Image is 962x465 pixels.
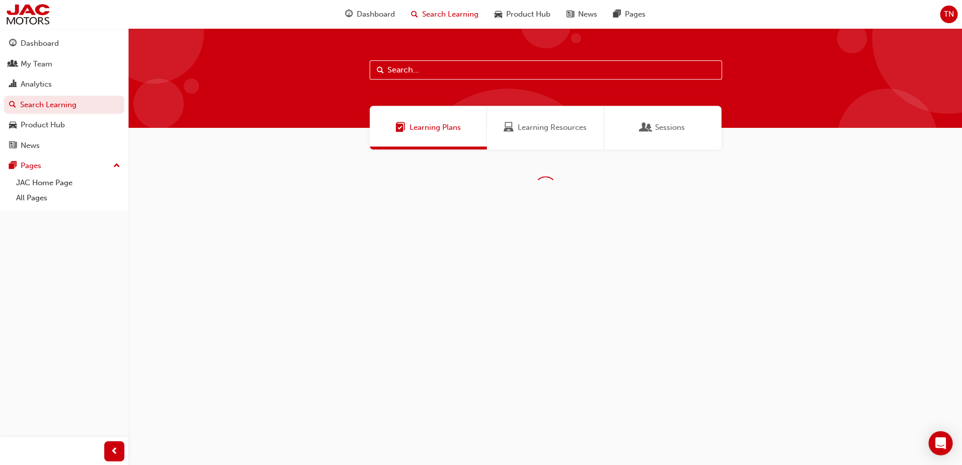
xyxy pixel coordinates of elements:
span: Sessions [655,122,684,133]
span: up-icon [113,160,120,173]
img: jac-portal [5,3,51,26]
span: pages-icon [613,8,620,21]
span: pages-icon [9,162,17,171]
span: News [578,9,597,20]
div: My Team [21,58,52,70]
a: car-iconProduct Hub [486,4,558,25]
a: pages-iconPages [605,4,653,25]
a: Learning PlansLearning Plans [369,106,487,149]
span: search-icon [9,101,16,110]
span: people-icon [9,60,17,69]
span: guage-icon [9,39,17,48]
span: chart-icon [9,80,17,89]
a: Learning ResourcesLearning Resources [487,106,604,149]
span: Search [377,64,384,76]
span: news-icon [9,141,17,150]
a: Search Learning [4,96,124,114]
span: guage-icon [345,8,352,21]
a: My Team [4,55,124,73]
a: JAC Home Page [12,175,124,191]
a: Analytics [4,75,124,94]
input: Search... [369,60,721,80]
a: news-iconNews [558,4,605,25]
a: All Pages [12,190,124,206]
span: Dashboard [356,9,394,20]
span: Learning Resources [504,122,514,133]
div: Analytics [21,79,52,90]
span: car-icon [9,121,17,130]
div: Open Intercom Messenger [928,431,952,455]
span: prev-icon [111,445,118,457]
span: Pages [624,9,645,20]
button: Pages [4,157,124,175]
div: Product Hub [21,119,65,131]
button: TN [939,6,957,23]
span: Learning Plans [409,122,460,133]
a: search-iconSearch Learning [403,4,486,25]
button: DashboardMy TeamAnalyticsSearch LearningProduct HubNews [4,32,124,157]
span: Sessions [640,122,651,133]
div: Pages [21,160,41,172]
span: search-icon [411,8,418,21]
span: Learning Plans [395,122,405,133]
a: SessionsSessions [604,106,721,149]
span: news-icon [566,8,574,21]
span: car-icon [494,8,502,21]
div: News [21,140,40,151]
a: Dashboard [4,34,124,53]
span: Learning Resources [518,122,587,133]
span: Product Hub [506,9,550,20]
span: Search Learning [422,9,478,20]
a: Product Hub [4,116,124,134]
a: News [4,136,124,155]
a: guage-iconDashboard [337,4,403,25]
div: Dashboard [21,38,59,49]
span: TN [943,9,953,20]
